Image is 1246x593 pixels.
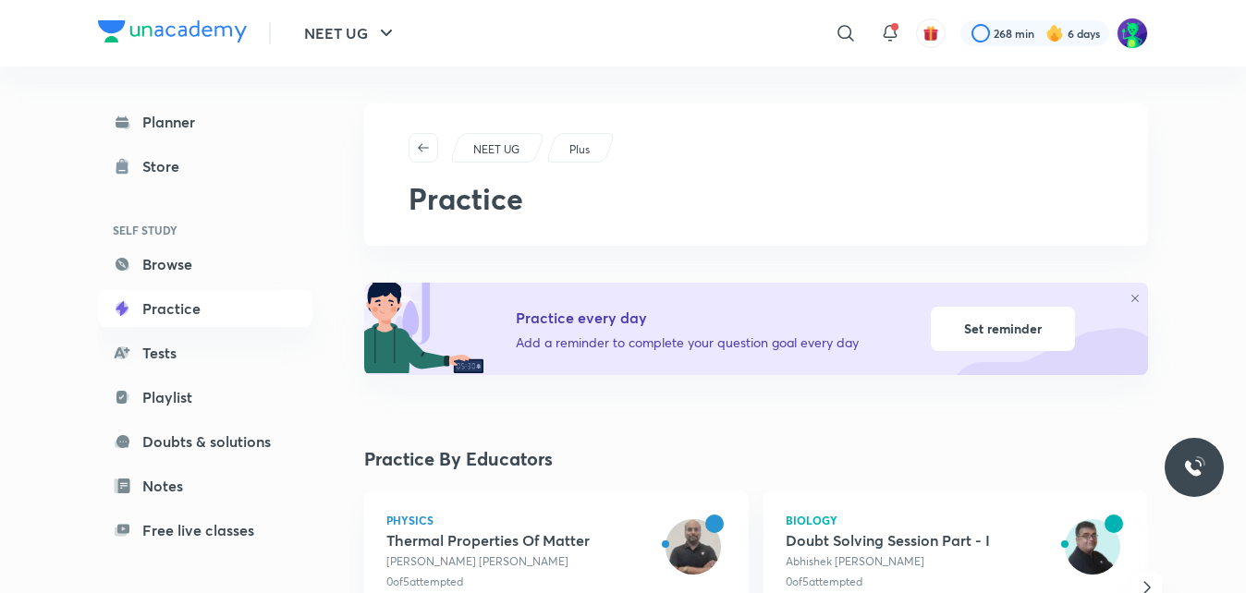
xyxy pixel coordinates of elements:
[98,148,312,185] a: Store
[98,246,312,283] a: Browse
[98,20,247,47] a: Company Logo
[386,574,590,590] div: 0 of 5 attempted
[786,514,990,526] span: Biology
[98,379,312,416] a: Playlist
[470,141,523,158] a: NEET UG
[516,333,859,352] p: Add a reminder to complete your question goal every day
[473,141,519,158] p: NEET UG
[1183,456,1205,478] img: ttu
[98,20,247,42] img: Company Logo
[409,181,1104,216] h2: Practice
[666,519,721,575] img: avatar
[98,103,312,140] a: Planner
[786,553,990,570] div: Abhishek [PERSON_NAME]
[364,445,1148,473] h4: Practice By Educators
[98,214,312,246] h6: SELF STUDY
[1065,519,1120,575] img: avatar
[1045,24,1064,42] img: streak
[98,512,312,549] a: Free live classes
[569,141,590,158] p: Plus
[386,531,590,550] div: Thermal Properties Of Matter
[98,423,312,460] a: Doubts & solutions
[98,290,312,327] a: Practice
[931,307,1075,351] div: Set reminder
[386,553,590,570] div: [PERSON_NAME] [PERSON_NAME]
[293,15,409,52] button: NEET UG
[98,467,312,504] a: Notes
[922,25,939,42] img: avatar
[516,307,859,329] h5: Practice every day
[386,514,590,526] span: Physics
[786,574,990,590] div: 0 of 5 attempted
[786,531,990,550] div: Doubt Solving Session Part - I
[916,18,946,48] button: avatar
[1117,18,1148,49] img: Kaushiki Srivastava
[98,334,312,371] a: Tests
[567,141,593,158] a: Plus
[142,155,190,177] div: Store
